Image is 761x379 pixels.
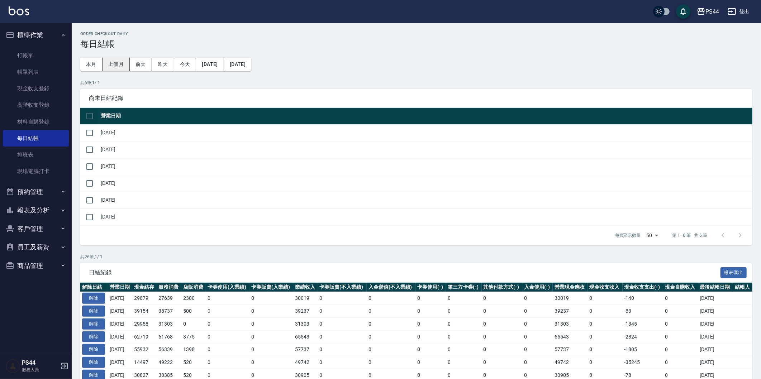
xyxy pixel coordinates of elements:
[3,130,69,147] a: 每日結帳
[196,58,224,71] button: [DATE]
[698,356,733,369] td: [DATE]
[623,356,664,369] td: -35245
[663,283,698,292] th: 現金自購收入
[181,343,206,356] td: 1398
[553,343,588,356] td: 57737
[108,283,132,292] th: 營業日期
[672,232,707,239] p: 第 1–6 筆 共 6 筆
[108,330,132,343] td: [DATE]
[82,331,105,342] button: 解除
[416,283,446,292] th: 卡券使用(-)
[249,317,293,330] td: 0
[249,343,293,356] td: 0
[553,356,588,369] td: 49742
[588,305,622,318] td: 0
[89,95,744,102] span: 尚未日結紀錄
[80,39,752,49] h3: 每日結帳
[698,283,733,292] th: 最後結帳日期
[99,141,752,158] td: [DATE]
[416,317,446,330] td: 0
[224,58,251,71] button: [DATE]
[522,330,553,343] td: 0
[108,317,132,330] td: [DATE]
[553,317,588,330] td: 31303
[446,330,481,343] td: 0
[367,330,416,343] td: 0
[522,283,553,292] th: 入金使用(-)
[249,356,293,369] td: 0
[157,317,181,330] td: 31303
[698,343,733,356] td: [DATE]
[698,305,733,318] td: [DATE]
[82,357,105,368] button: 解除
[132,292,157,305] td: 29879
[181,305,206,318] td: 500
[482,343,523,356] td: 0
[3,80,69,97] a: 現金收支登錄
[80,80,752,86] p: 共 6 筆, 1 / 1
[157,283,181,292] th: 服務消費
[367,305,416,318] td: 0
[623,343,664,356] td: -1805
[293,343,318,356] td: 57737
[206,356,249,369] td: 0
[3,64,69,80] a: 帳單列表
[80,32,752,36] h2: Order checkout daily
[22,359,58,366] h5: PS44
[152,58,174,71] button: 昨天
[249,330,293,343] td: 0
[416,292,446,305] td: 0
[3,238,69,256] button: 員工及薪資
[705,7,719,16] div: PS44
[318,283,367,292] th: 卡券販賣(不入業績)
[694,4,722,19] button: PS44
[3,163,69,179] a: 現場電腦打卡
[181,292,206,305] td: 2380
[367,292,416,305] td: 0
[206,305,249,318] td: 0
[588,356,622,369] td: 0
[446,343,481,356] td: 0
[416,305,446,318] td: 0
[553,330,588,343] td: 65543
[3,201,69,220] button: 報表及分析
[249,305,293,318] td: 0
[3,114,69,130] a: 材料自購登錄
[522,343,553,356] td: 0
[132,330,157,343] td: 62719
[733,283,752,292] th: 結帳人
[82,293,105,304] button: 解除
[720,267,747,278] button: 報表匯出
[446,356,481,369] td: 0
[318,305,367,318] td: 0
[157,343,181,356] td: 56339
[206,283,249,292] th: 卡券使用(入業績)
[132,343,157,356] td: 55932
[663,292,698,305] td: 0
[367,356,416,369] td: 0
[553,292,588,305] td: 30019
[522,356,553,369] td: 0
[108,356,132,369] td: [DATE]
[249,292,293,305] td: 0
[318,292,367,305] td: 0
[3,97,69,113] a: 高階收支登錄
[293,330,318,343] td: 65543
[367,317,416,330] td: 0
[416,356,446,369] td: 0
[103,58,130,71] button: 上個月
[615,232,641,239] p: 每頁顯示數量
[99,175,752,192] td: [DATE]
[553,283,588,292] th: 營業現金應收
[293,317,318,330] td: 31303
[132,356,157,369] td: 14497
[623,330,664,343] td: -2824
[588,292,622,305] td: 0
[623,317,664,330] td: -1345
[522,305,553,318] td: 0
[3,26,69,44] button: 櫃檯作業
[6,359,20,373] img: Person
[293,292,318,305] td: 30019
[588,343,622,356] td: 0
[720,269,747,275] a: 報表匯出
